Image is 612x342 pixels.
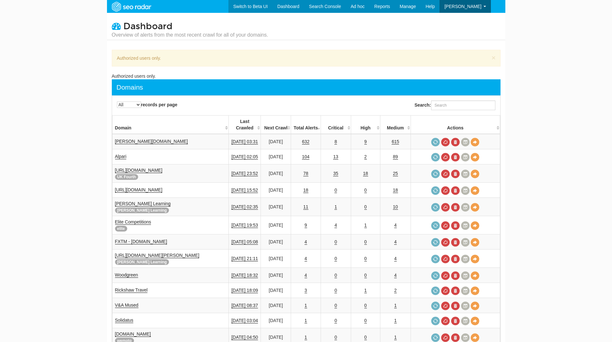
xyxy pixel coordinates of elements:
a: [PERSON_NAME][DOMAIN_NAME] [115,139,188,144]
a: [URL][DOMAIN_NAME] [115,168,163,173]
a: Cancel in-progress audit [441,271,450,280]
a: 104 [302,154,309,160]
a: Request a crawl [431,153,440,162]
a: 0 [334,318,337,323]
a: Delete most recent audit [451,255,460,263]
a: Request a crawl [431,186,440,195]
a: Delete most recent audit [451,317,460,325]
a: 0 [334,335,337,340]
td: [DATE] [261,234,291,250]
a: Crawl History [461,302,470,310]
a: 1 [394,318,397,323]
a: Crawl History [461,317,470,325]
span: Help [426,4,435,9]
a: Request a crawl [431,138,440,146]
a: Alpari [115,154,127,159]
a: 0 [334,188,337,193]
a: 8 [334,139,337,145]
a: 1 [394,335,397,340]
a: [URL][DOMAIN_NAME][PERSON_NAME] [115,253,200,258]
a: Delete most recent audit [451,186,460,195]
a: 9 [305,223,307,228]
a: View Domain Overview [471,221,479,230]
a: 18 [303,188,308,193]
select: records per page [117,101,141,108]
a: 2 [364,154,367,160]
a: Cancel in-progress audit [441,153,450,162]
td: [DATE] [261,134,291,149]
a: 4 [334,223,337,228]
a: 0 [334,303,337,308]
a: Delete most recent audit [451,333,460,342]
a: 0 [364,303,367,308]
td: [DATE] [261,298,291,313]
a: Crawl History [461,286,470,295]
a: 4 [305,239,307,245]
input: Search: [431,101,495,110]
a: 2 [394,288,397,293]
a: Delete most recent audit [451,286,460,295]
a: 1 [364,223,367,228]
a: Rickshaw Travel [115,287,148,293]
th: Domain: activate to sort column ascending [112,116,228,134]
a: 4 [394,273,397,278]
a: 0 [364,318,367,323]
a: View Domain Overview [471,153,479,162]
a: 18 [393,188,398,193]
a: Crawl History [461,333,470,342]
td: [DATE] [261,149,291,164]
a: [DATE] 03:31 [231,139,258,145]
a: [DATE] 15:52 [231,188,258,193]
a: [DATE] 18:09 [231,288,258,293]
a: 615 [392,139,399,145]
a: Request a crawl [431,286,440,295]
a: Delete most recent audit [451,302,460,310]
a: [DATE] 08:37 [231,303,258,308]
a: 35 [333,171,338,176]
th: High: activate to sort column descending [351,116,380,134]
a: Cancel in-progress audit [441,186,450,195]
a: View Domain Overview [471,271,479,280]
th: Next Crawl: activate to sort column descending [261,116,291,134]
span: [PERSON_NAME] Learning [115,259,169,265]
a: 1 [305,335,307,340]
a: 4 [394,256,397,261]
a: 0 [334,288,337,293]
a: [DATE] 04:50 [231,335,258,340]
a: [DATE] 18:32 [231,273,258,278]
a: Request a crawl [431,255,440,263]
a: 0 [334,256,337,261]
a: Delete most recent audit [451,221,460,230]
a: Solidatus [115,318,134,323]
a: Cancel in-progress audit [441,203,450,212]
a: 632 [302,139,309,145]
td: [DATE] [261,216,291,234]
a: Cancel in-progress audit [441,170,450,178]
a: 1 [305,303,307,308]
a: [PERSON_NAME] Learning [115,201,171,206]
a: Crawl History [461,255,470,263]
a: 1 [394,303,397,308]
span: UK Fourth [115,174,138,180]
a: 1 [305,318,307,323]
a: 0 [334,273,337,278]
a: 0 [364,188,367,193]
img: SEORadar [109,1,154,13]
a: Delete most recent audit [451,138,460,146]
a: 4 [305,256,307,261]
a: [URL][DOMAIN_NAME] [115,187,163,193]
span: Dashboard [123,21,173,32]
a: Crawl History [461,271,470,280]
a: 1 [364,288,367,293]
a: Elite Competitions [115,219,151,225]
td: [DATE] [261,313,291,328]
a: Request a crawl [431,203,440,212]
span: Reports [374,4,390,9]
a: [DATE] 02:35 [231,204,258,210]
a: Cancel in-progress audit [441,138,450,146]
a: Crawl History [461,203,470,212]
a: Delete most recent audit [451,170,460,178]
a: Cancel in-progress audit [441,317,450,325]
a: View Domain Overview [471,170,479,178]
small: Overview of alerts from the most recent crawl for all of your domains. [112,31,268,39]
